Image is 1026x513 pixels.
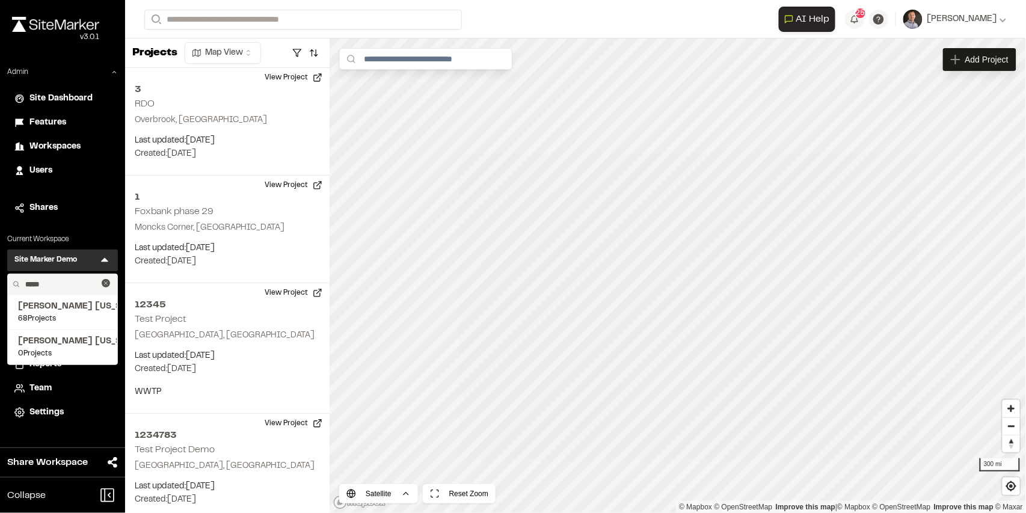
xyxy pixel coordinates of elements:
img: User [903,10,923,29]
a: Site Dashboard [14,92,111,105]
button: Reset Zoom [423,484,496,503]
h2: 3 [135,82,320,97]
button: View Project [257,68,330,87]
span: [PERSON_NAME] [US_STATE] [18,335,107,348]
p: [GEOGRAPHIC_DATA], [GEOGRAPHIC_DATA] [135,329,320,342]
button: Zoom out [1003,417,1020,435]
span: Users [29,164,52,177]
p: Last updated: [DATE] [135,480,320,493]
span: [PERSON_NAME] [US_STATE] [18,300,107,313]
div: Oh geez...please don't... [12,32,99,43]
div: | [679,501,1023,513]
button: View Project [257,176,330,195]
div: Open AI Assistant [779,7,840,32]
p: Admin [7,67,28,78]
button: View Project [257,283,330,303]
a: Features [14,116,111,129]
a: Shares [14,201,111,215]
button: Search [144,10,166,29]
h2: Test Project [135,315,186,324]
a: OpenStreetMap [714,503,773,511]
h2: RDO [135,100,155,108]
span: Site Dashboard [29,92,93,105]
a: Map feedback [776,503,835,511]
a: Maxar [995,503,1023,511]
p: Last updated: [DATE] [135,349,320,363]
h2: Test Project Demo [135,446,215,454]
a: Workspaces [14,140,111,153]
h3: Site Marker Demo [14,254,77,266]
h2: 12345 [135,298,320,312]
button: Find my location [1003,478,1020,495]
p: Moncks Corner, [GEOGRAPHIC_DATA] [135,221,320,235]
span: 0 Projects [18,348,107,359]
button: [PERSON_NAME] [903,10,1007,29]
span: Team [29,382,52,395]
div: 300 mi [980,458,1020,472]
button: Reset bearing to north [1003,435,1020,452]
p: Created: [DATE] [135,255,320,268]
p: Last updated: [DATE] [135,134,320,147]
span: 25 [856,8,865,19]
a: Settings [14,406,111,419]
p: Projects [132,45,177,61]
p: Last updated: [DATE] [135,242,320,255]
a: [PERSON_NAME] [US_STATE]68Projects [18,300,107,324]
button: Satellite [339,484,418,503]
a: Mapbox [679,503,712,511]
span: Add Project [965,54,1009,66]
a: Mapbox logo [333,496,386,509]
span: Collapse [7,488,46,503]
span: Settings [29,406,64,419]
a: Users [14,164,111,177]
button: Clear text [102,279,110,287]
p: Created: [DATE] [135,493,320,506]
span: 68 Projects [18,313,107,324]
span: Shares [29,201,58,215]
h2: 1234783 [135,428,320,443]
a: Team [14,382,111,395]
button: Open AI Assistant [779,7,835,32]
span: [PERSON_NAME] [927,13,997,26]
p: Created: [DATE] [135,363,320,376]
p: [GEOGRAPHIC_DATA], [GEOGRAPHIC_DATA] [135,459,320,473]
a: OpenStreetMap [873,503,931,511]
span: Share Workspace [7,455,88,470]
span: Zoom out [1003,418,1020,435]
img: rebrand.png [12,17,99,32]
a: Improve this map [934,503,994,511]
span: AI Help [796,12,830,26]
a: Mapbox [837,503,870,511]
h2: Foxbank phase 29 [135,207,213,216]
button: 25 [845,10,864,29]
p: Created: [DATE] [135,147,320,161]
h2: 1 [135,190,320,204]
span: Features [29,116,66,129]
p: WWTP [135,386,320,399]
p: Current Workspace [7,234,118,245]
button: View Project [257,414,330,433]
span: Workspaces [29,140,81,153]
a: [PERSON_NAME] [US_STATE]0Projects [18,335,107,359]
p: Overbrook, [GEOGRAPHIC_DATA] [135,114,320,127]
button: Zoom in [1003,400,1020,417]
